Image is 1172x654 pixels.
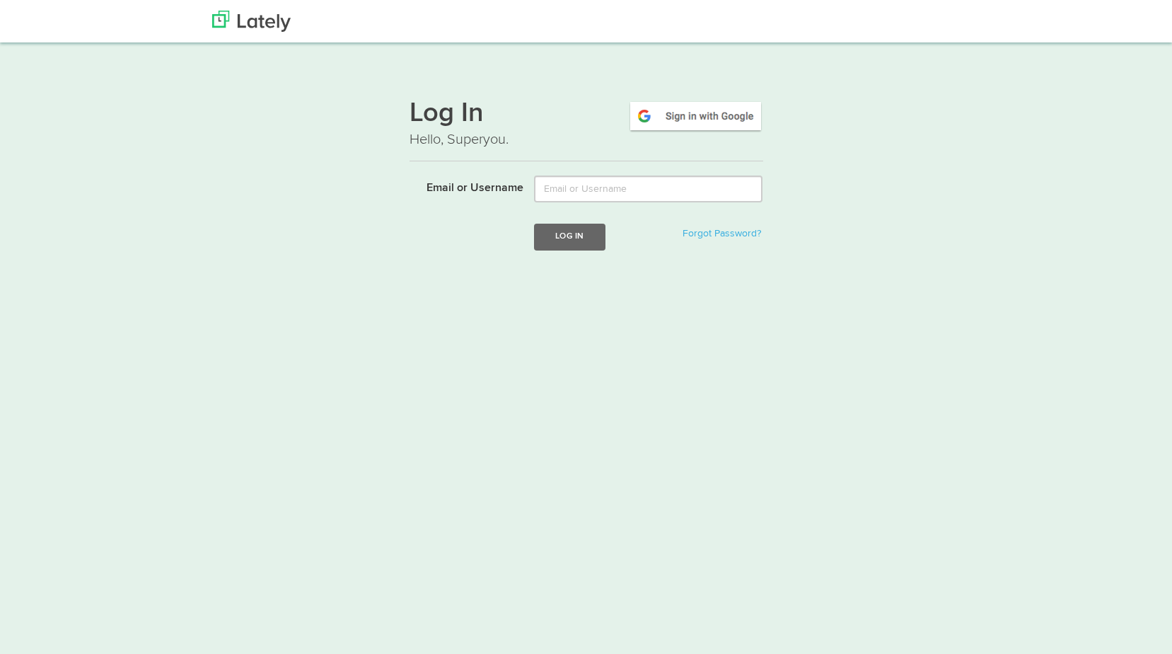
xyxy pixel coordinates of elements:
label: Email or Username [399,176,524,197]
input: Email or Username [534,176,762,202]
img: google-signin.png [628,100,763,132]
img: Lately [212,11,291,32]
button: Log In [534,224,605,250]
h1: Log In [410,100,763,130]
p: Hello, Superyou. [410,130,763,150]
a: Forgot Password? [683,229,761,239]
